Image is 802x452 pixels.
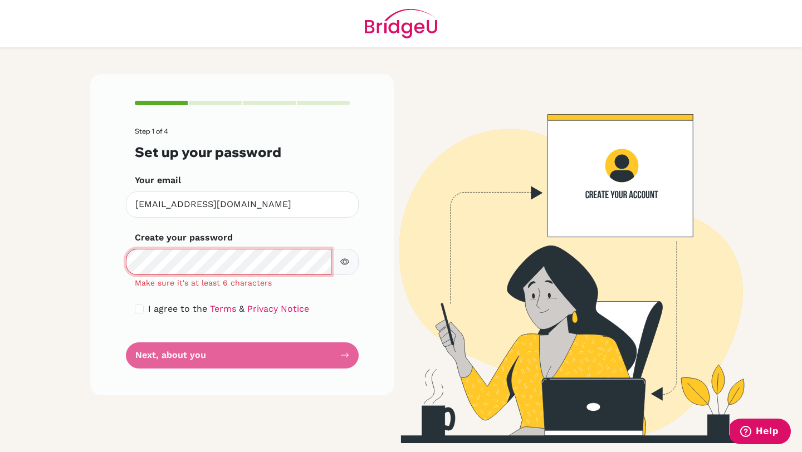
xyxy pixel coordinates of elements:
label: Your email [135,174,181,187]
h3: Set up your password [135,144,350,160]
a: Privacy Notice [247,303,309,314]
div: Make sure it's at least 6 characters [126,277,359,289]
span: & [239,303,244,314]
span: Step 1 of 4 [135,127,168,135]
iframe: Opens a widget where you can find more information [730,419,791,446]
span: I agree to the [148,303,207,314]
label: Create your password [135,231,233,244]
input: Insert your email* [126,191,359,218]
a: Terms [210,303,236,314]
